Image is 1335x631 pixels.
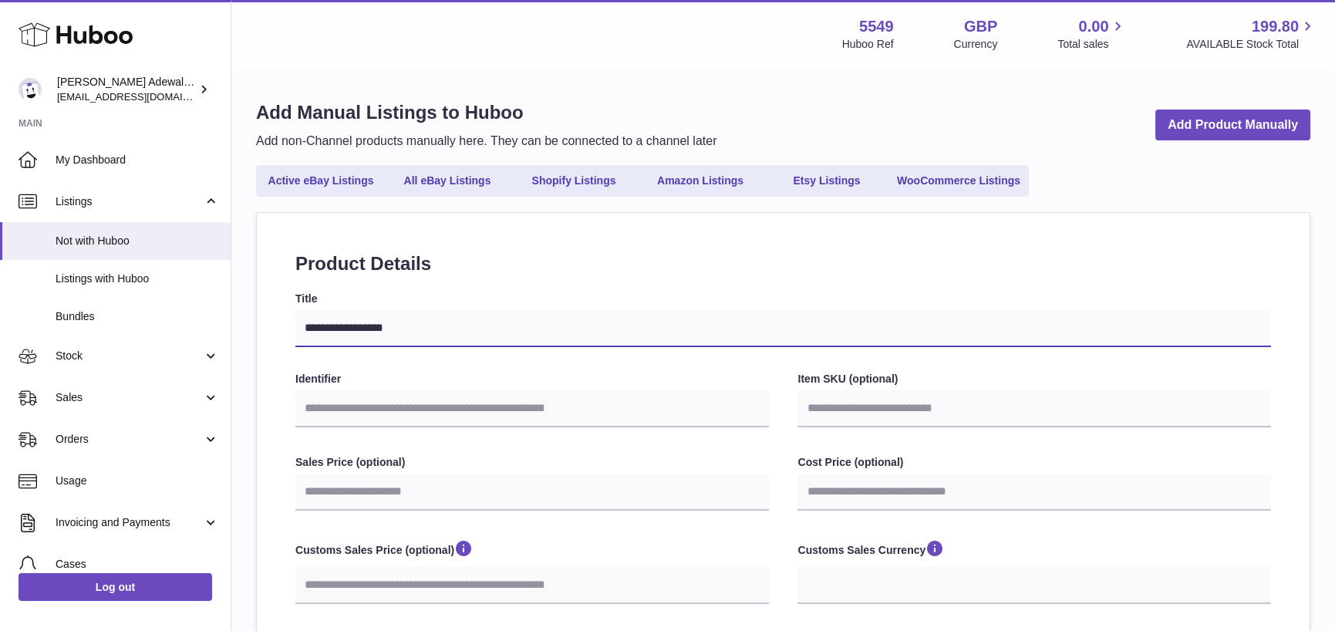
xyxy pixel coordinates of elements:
strong: GBP [964,16,997,37]
span: Not with Huboo [56,234,219,248]
span: AVAILABLE Stock Total [1186,37,1316,52]
span: Bundles [56,309,219,324]
span: Sales [56,390,203,405]
a: Shopify Listings [512,168,635,194]
img: internalAdmin-5549@internal.huboo.com [19,78,42,101]
span: Usage [56,474,219,488]
label: Cost Price (optional) [797,455,1271,470]
h2: Product Details [295,251,1271,276]
span: Total sales [1057,37,1126,52]
span: Listings with Huboo [56,272,219,286]
h1: Add Manual Listings to Huboo [256,100,716,125]
a: Etsy Listings [765,168,888,194]
span: Orders [56,432,203,447]
a: WooCommerce Listings [892,168,1026,194]
label: Customs Sales Currency [797,538,1271,563]
label: Title [295,292,1271,306]
span: Invoicing and Payments [56,515,203,530]
a: All eBay Listings [386,168,509,194]
div: Currency [954,37,998,52]
label: Sales Price (optional) [295,455,769,470]
label: Identifier [295,372,769,386]
label: Item SKU (optional) [797,372,1271,386]
span: My Dashboard [56,153,219,167]
span: 199.80 [1252,16,1299,37]
div: [PERSON_NAME] Adewalure [57,75,196,104]
a: 0.00 Total sales [1057,16,1126,52]
a: Amazon Listings [639,168,762,194]
span: 0.00 [1079,16,1109,37]
a: Add Product Manually [1155,110,1310,141]
span: Listings [56,194,203,209]
span: Cases [56,557,219,572]
p: Add non-Channel products manually here. They can be connected to a channel later [256,133,716,150]
div: Huboo Ref [842,37,894,52]
span: [EMAIL_ADDRESS][DOMAIN_NAME] [57,90,227,103]
strong: 5549 [859,16,894,37]
a: Log out [19,573,212,601]
span: Stock [56,349,203,363]
label: Customs Sales Price (optional) [295,538,769,563]
a: Active eBay Listings [259,168,383,194]
a: 199.80 AVAILABLE Stock Total [1186,16,1316,52]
